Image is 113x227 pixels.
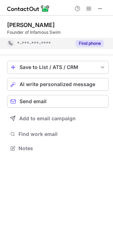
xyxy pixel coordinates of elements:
span: Find work email [18,131,106,137]
span: Send email [20,99,47,104]
button: Notes [7,143,109,153]
button: save-profile-one-click [7,61,109,74]
button: Reveal Button [76,40,104,47]
button: Find work email [7,129,109,139]
img: ContactOut v5.3.10 [7,4,50,13]
span: Add to email campaign [19,116,76,121]
div: [PERSON_NAME] [7,21,55,28]
span: Notes [18,145,106,152]
span: AI write personalized message [20,81,95,87]
button: Add to email campaign [7,112,109,125]
div: Save to List / ATS / CRM [20,64,96,70]
div: Founder of Infamous Swim [7,29,109,36]
button: Send email [7,95,109,108]
button: AI write personalized message [7,78,109,91]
